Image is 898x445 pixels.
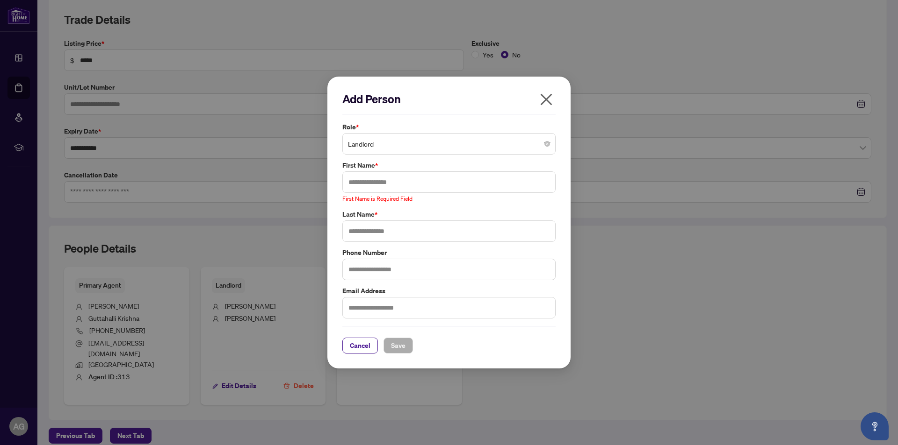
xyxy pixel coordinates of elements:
[342,247,556,258] label: Phone Number
[544,141,550,147] span: close-circle
[342,195,413,202] span: First Name is Required Field
[342,209,556,219] label: Last Name
[539,92,554,107] span: close
[348,135,550,153] span: Landlord
[342,122,556,132] label: Role
[384,338,413,353] button: Save
[342,286,556,296] label: Email Address
[861,412,889,440] button: Open asap
[342,92,556,106] h2: Add Person
[350,338,370,353] span: Cancel
[342,338,378,353] button: Cancel
[342,160,556,170] label: First Name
